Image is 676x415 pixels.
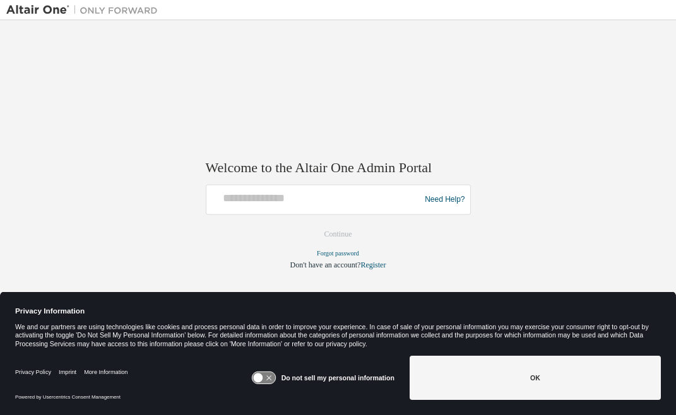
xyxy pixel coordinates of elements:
[206,159,471,177] h2: Welcome to the Altair One Admin Portal
[425,199,465,200] a: Need Help?
[317,250,359,257] a: Forgot password
[360,261,386,270] a: Register
[290,261,361,270] span: Don't have an account?
[6,4,164,16] img: Altair One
